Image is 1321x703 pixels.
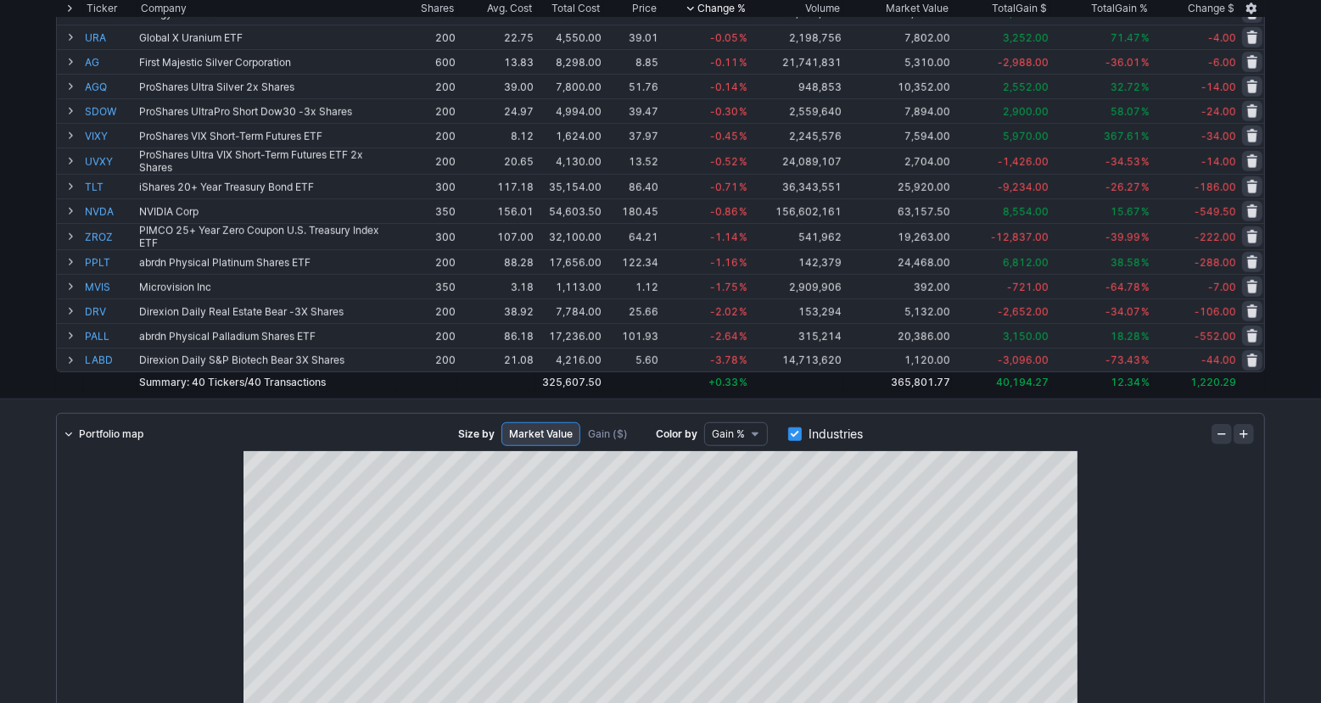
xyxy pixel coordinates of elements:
span: -24.00 [1201,105,1236,118]
td: 17,236.00 [535,323,603,348]
a: TLT [85,175,136,198]
td: 2,704.00 [843,148,952,174]
span: % [739,205,747,218]
span: -1.14 [710,231,738,243]
td: 122.34 [603,249,660,274]
span: Gain ($) [588,426,628,443]
td: 14,713,620 [749,348,844,372]
span: % [739,231,747,243]
td: 8.85 [603,49,660,74]
td: 350 [396,198,457,223]
span: % [739,330,747,343]
div: Microvision Inc [139,281,395,293]
td: 392.00 [843,274,952,298]
span: / [244,376,248,388]
td: 10,352.00 [843,74,952,98]
td: 20.65 [457,148,535,174]
span: -34.00 [1201,130,1236,142]
span: -2,652.00 [998,305,1049,318]
span: 40,194.27 [996,376,1049,388]
td: 13.52 [603,148,660,174]
div: Direxion Daily S&P Biotech Bear 3X Shares [139,354,395,366]
span: 40 [192,376,205,388]
span: -0.86 [710,205,738,218]
input: Industries [788,427,802,441]
a: SDOW [85,99,136,123]
span: % [1141,354,1150,366]
a: PPLT [85,250,136,274]
td: 200 [396,249,457,274]
td: 54,603.50 [535,198,603,223]
span: -2,988.00 [998,56,1049,69]
td: 25.66 [603,298,660,323]
td: 200 [396,148,457,174]
td: 101.93 [603,323,660,348]
span: 8,554.00 [1003,205,1049,218]
td: 107.00 [457,223,535,249]
a: PALL [85,324,136,348]
td: 39.47 [603,98,660,123]
a: LABD [85,349,136,371]
a: DRV [85,299,136,323]
span: -106.00 [1195,305,1236,318]
div: ProShares VIX Short-Term Futures ETF [139,130,395,142]
span: -2.64 [710,330,738,343]
td: 315,214 [749,323,844,348]
td: 200 [396,323,457,348]
span: Size by [458,426,495,443]
span: Market Value [509,426,573,443]
td: 2,198,756 [749,25,844,49]
td: 5,132.00 [843,298,952,323]
td: 32,100.00 [535,223,603,249]
span: 40 [248,376,261,388]
span: -14.00 [1201,155,1236,168]
span: % [739,130,747,142]
td: 1.12 [603,274,660,298]
span: -1.75 [710,281,738,293]
span: 3,150.00 [1003,330,1049,343]
td: 300 [396,223,457,249]
span: 5,970.00 [1003,130,1049,142]
td: 64.21 [603,223,660,249]
td: 8,298.00 [535,49,603,74]
span: % [1141,305,1150,318]
div: ProShares Ultra Silver 2x Shares [139,81,395,93]
span: 18.28 [1111,330,1140,343]
span: -1,426.00 [998,155,1049,168]
span: -14.00 [1201,81,1236,93]
div: ProShares UltraPro Short Dow30 -3x Shares [139,105,395,118]
td: 4,216.00 [535,348,603,372]
a: VIXY [85,124,136,148]
td: 4,994.00 [535,98,603,123]
span: % [1141,181,1150,193]
td: 24,089,107 [749,148,844,174]
td: 22.75 [457,25,535,49]
td: 37.97 [603,123,660,148]
span: % [739,305,747,318]
div: NVIDIA Corp [139,205,395,218]
td: 7,802.00 [843,25,952,49]
span: % [739,56,747,69]
a: UVXY [85,148,136,174]
span: -549.50 [1195,205,1236,218]
a: Market Value [501,422,580,446]
td: 200 [396,298,457,323]
span: -0.11 [710,56,738,69]
td: 365,801.77 [843,372,952,392]
td: 13.83 [457,49,535,74]
span: -26.27 [1105,181,1140,193]
td: 2,559,640 [749,98,844,123]
td: 17,656.00 [535,249,603,274]
td: 7,894.00 [843,98,952,123]
td: 2,909,906 [749,274,844,298]
span: -64.78 [1105,281,1140,293]
span: -0.05 [710,31,738,44]
td: 156.01 [457,198,535,223]
td: 7,784.00 [535,298,603,323]
span: % [739,181,747,193]
span: 2,552.00 [1003,81,1049,93]
td: 541,962 [749,223,844,249]
span: 32.72 [1111,81,1140,93]
span: -186.00 [1195,181,1236,193]
td: 21,741,831 [749,49,844,74]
